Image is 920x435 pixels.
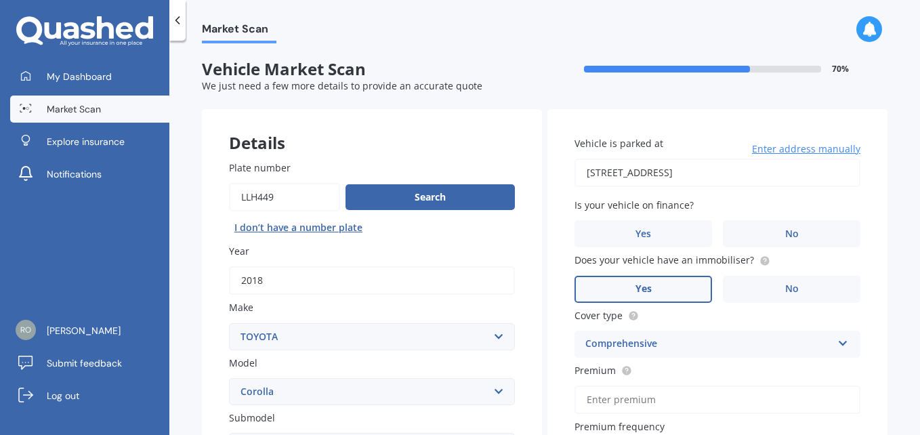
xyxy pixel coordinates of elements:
[10,63,169,90] a: My Dashboard
[229,161,291,174] span: Plate number
[635,283,652,295] span: Yes
[574,364,616,377] span: Premium
[47,167,102,181] span: Notifications
[47,356,122,370] span: Submit feedback
[47,135,125,148] span: Explore insurance
[229,302,253,314] span: Make
[574,386,860,414] input: Enter premium
[229,245,249,257] span: Year
[16,320,36,340] img: c8acf1e0fbc81ca0af5788e850b0b6f7
[10,128,169,155] a: Explore insurance
[574,137,663,150] span: Vehicle is parked at
[574,159,860,187] input: Enter address
[832,64,849,74] span: 70 %
[202,22,276,41] span: Market Scan
[574,199,694,211] span: Is your vehicle on finance?
[574,420,665,433] span: Premium frequency
[47,70,112,83] span: My Dashboard
[346,184,515,210] button: Search
[785,283,799,295] span: No
[752,142,860,156] span: Enter address manually
[202,60,545,79] span: Vehicle Market Scan
[10,317,169,344] a: [PERSON_NAME]
[202,79,482,92] span: We just need a few more details to provide an accurate quote
[47,102,101,116] span: Market Scan
[202,109,542,150] div: Details
[229,183,340,211] input: Enter plate number
[10,382,169,409] a: Log out
[635,228,651,240] span: Yes
[229,356,257,369] span: Model
[585,336,832,352] div: Comprehensive
[229,217,368,239] button: I don’t have a number plate
[10,350,169,377] a: Submit feedback
[10,161,169,188] a: Notifications
[574,254,754,267] span: Does your vehicle have an immobiliser?
[47,389,79,402] span: Log out
[785,228,799,240] span: No
[229,266,515,295] input: YYYY
[47,324,121,337] span: [PERSON_NAME]
[10,96,169,123] a: Market Scan
[574,309,623,322] span: Cover type
[229,411,275,424] span: Submodel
